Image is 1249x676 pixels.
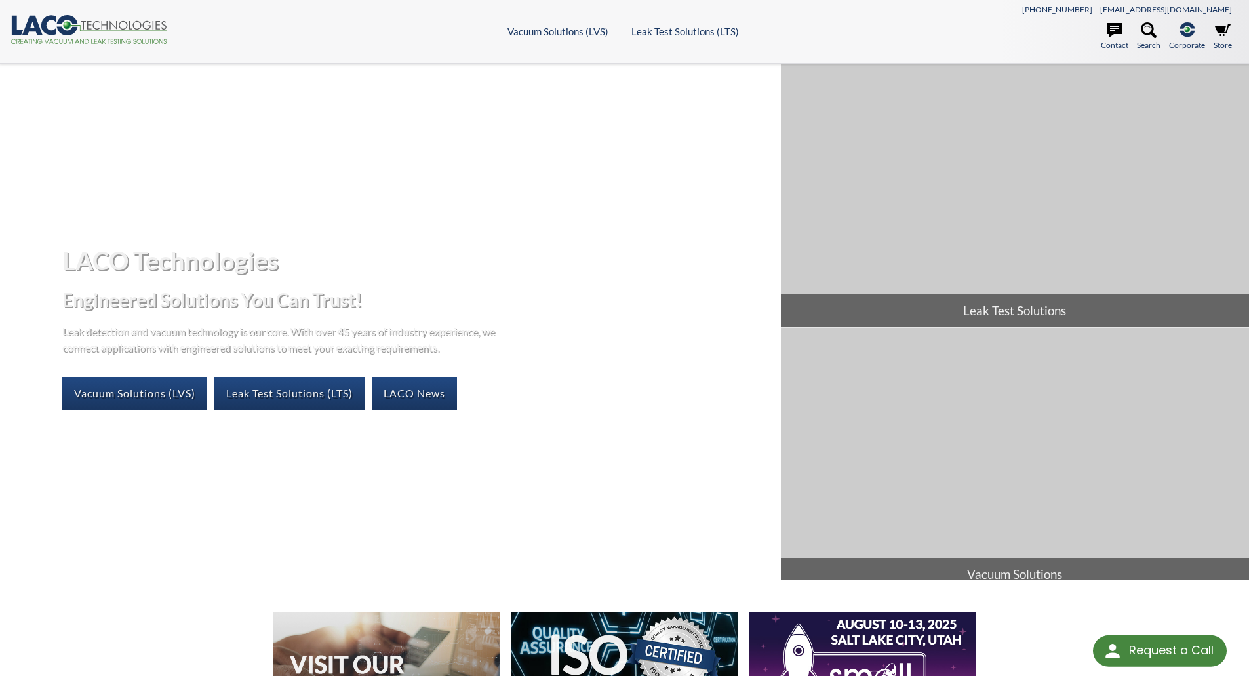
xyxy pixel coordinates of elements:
[1169,39,1205,51] span: Corporate
[1102,641,1123,662] img: round button
[62,323,502,356] p: Leak detection and vacuum technology is our core. With over 45 years of industry experience, we c...
[372,377,457,410] a: LACO News
[62,377,207,410] a: Vacuum Solutions (LVS)
[1093,635,1227,667] div: Request a Call
[1129,635,1214,666] div: Request a Call
[1101,22,1128,51] a: Contact
[507,26,608,37] a: Vacuum Solutions (LVS)
[781,328,1249,591] a: Vacuum Solutions
[62,245,770,277] h1: LACO Technologies
[214,377,365,410] a: Leak Test Solutions (LTS)
[1100,5,1232,14] a: [EMAIL_ADDRESS][DOMAIN_NAME]
[1022,5,1092,14] a: [PHONE_NUMBER]
[781,558,1249,591] span: Vacuum Solutions
[62,288,770,312] h2: Engineered Solutions You Can Trust!
[631,26,739,37] a: Leak Test Solutions (LTS)
[781,294,1249,327] span: Leak Test Solutions
[1214,22,1232,51] a: Store
[781,64,1249,327] a: Leak Test Solutions
[1137,22,1160,51] a: Search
